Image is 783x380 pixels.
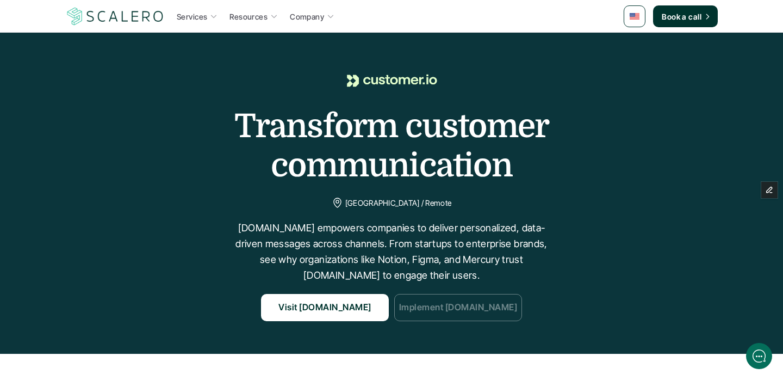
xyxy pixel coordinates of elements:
p: Company [290,11,324,22]
p: Resources [229,11,268,22]
button: Edit Framer Content [761,182,778,198]
p: Implement [DOMAIN_NAME] [399,301,517,315]
p: [GEOGRAPHIC_DATA] / Remote [345,196,451,210]
div: Back [DATE] [41,21,78,28]
a: Book a call [653,5,718,27]
p: Book a call [662,11,701,22]
iframe: gist-messenger-bubble-iframe [746,343,772,369]
button: />GIF [165,290,189,321]
p: Services [177,11,207,22]
div: Scalero [41,7,78,19]
g: /> [170,300,184,309]
img: Scalero company logotype [65,6,165,27]
a: Implement [DOMAIN_NAME] [394,294,522,321]
a: Visit [DOMAIN_NAME] [261,294,389,321]
h1: Transform customer communication [120,107,663,185]
p: Visit [DOMAIN_NAME] [278,301,371,315]
p: [DOMAIN_NAME] empowers companies to deliver personalized, data-driven messages across channels. F... [228,220,555,283]
a: Scalero company logotype [65,7,165,26]
div: ScaleroBack [DATE] [33,7,204,28]
span: We run on Gist [91,278,138,285]
tspan: GIF [173,302,182,308]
